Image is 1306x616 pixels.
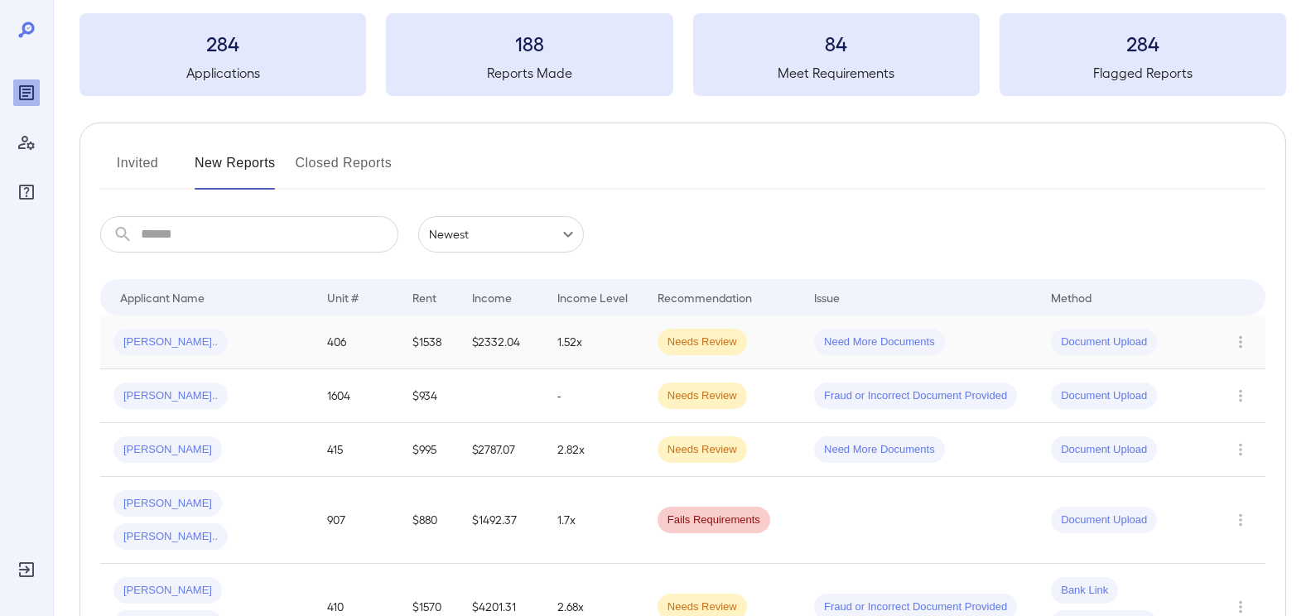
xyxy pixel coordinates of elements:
[113,583,222,599] span: [PERSON_NAME]
[80,30,366,56] h3: 284
[459,423,544,477] td: $2787.07
[386,63,672,83] h5: Reports Made
[544,423,644,477] td: 2.82x
[459,477,544,564] td: $1492.37
[693,30,980,56] h3: 84
[386,30,672,56] h3: 188
[1227,507,1254,533] button: Row Actions
[658,513,770,528] span: Fails Requirements
[314,315,399,369] td: 406
[658,388,747,404] span: Needs Review
[296,150,393,190] button: Closed Reports
[658,599,747,615] span: Needs Review
[814,334,945,350] span: Need More Documents
[195,150,276,190] button: New Reports
[472,287,512,307] div: Income
[1051,334,1157,350] span: Document Upload
[80,63,366,83] h5: Applications
[1051,442,1157,458] span: Document Upload
[13,129,40,156] div: Manage Users
[113,388,228,404] span: [PERSON_NAME]..
[399,423,458,477] td: $995
[13,79,40,106] div: Reports
[814,287,841,307] div: Issue
[459,315,544,369] td: $2332.04
[13,179,40,205] div: FAQ
[113,442,222,458] span: [PERSON_NAME]
[120,287,205,307] div: Applicant Name
[13,556,40,583] div: Log Out
[314,369,399,423] td: 1604
[658,442,747,458] span: Needs Review
[113,334,228,350] span: [PERSON_NAME]..
[100,150,175,190] button: Invited
[1051,583,1118,599] span: Bank Link
[658,287,752,307] div: Recommendation
[327,287,359,307] div: Unit #
[1227,436,1254,463] button: Row Actions
[412,287,439,307] div: Rent
[544,315,644,369] td: 1.52x
[314,423,399,477] td: 415
[399,315,458,369] td: $1538
[1000,30,1286,56] h3: 284
[1051,513,1157,528] span: Document Upload
[814,442,945,458] span: Need More Documents
[399,477,458,564] td: $880
[544,477,644,564] td: 1.7x
[80,13,1286,96] summary: 284Applications188Reports Made84Meet Requirements284Flagged Reports
[113,529,228,545] span: [PERSON_NAME]..
[314,477,399,564] td: 907
[544,369,644,423] td: -
[814,599,1017,615] span: Fraud or Incorrect Document Provided
[399,369,458,423] td: $934
[418,216,584,253] div: Newest
[658,334,747,350] span: Needs Review
[557,287,628,307] div: Income Level
[1227,383,1254,409] button: Row Actions
[1000,63,1286,83] h5: Flagged Reports
[1051,287,1092,307] div: Method
[1227,329,1254,355] button: Row Actions
[1051,388,1157,404] span: Document Upload
[113,496,222,512] span: [PERSON_NAME]
[814,388,1017,404] span: Fraud or Incorrect Document Provided
[693,63,980,83] h5: Meet Requirements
